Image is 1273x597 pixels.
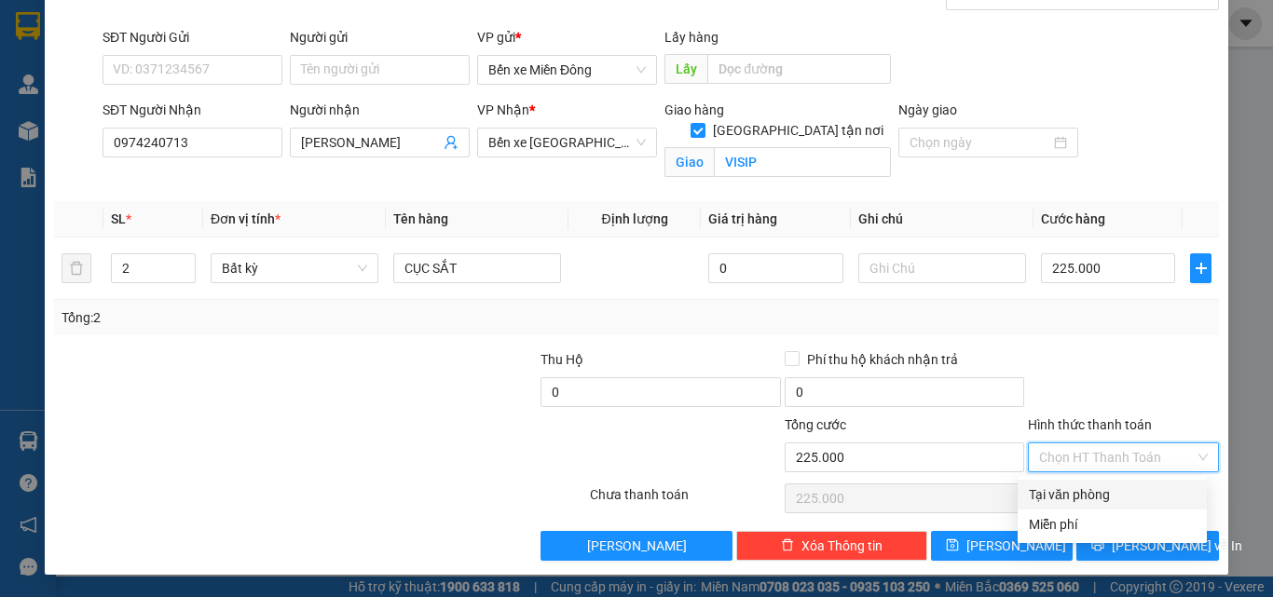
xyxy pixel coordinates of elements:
[664,147,714,177] span: Giao
[664,102,724,117] span: Giao hàng
[898,102,957,117] label: Ngày giao
[222,254,367,282] span: Bất kỳ
[103,27,282,47] div: SĐT Người Gửi
[290,27,470,47] div: Người gửi
[1076,531,1219,561] button: printer[PERSON_NAME] và In
[541,531,732,561] button: [PERSON_NAME]
[664,30,719,45] span: Lấy hàng
[966,536,1066,556] span: [PERSON_NAME]
[9,9,270,79] li: Rạng Đông Buslines
[705,120,891,141] span: [GEOGRAPHIC_DATA] tận nơi
[488,129,646,156] span: Bến xe Quảng Ngãi
[1112,536,1242,556] span: [PERSON_NAME] và In
[801,536,883,556] span: Xóa Thông tin
[393,211,448,226] span: Tên hàng
[541,352,583,367] span: Thu Hộ
[211,211,281,226] span: Đơn vị tính
[714,147,891,177] input: Giao tận nơi
[708,253,842,283] input: 0
[1029,514,1196,535] div: Miễn phí
[1190,253,1211,283] button: plus
[851,201,1033,237] th: Ghi chú
[488,56,646,84] span: Bến xe Miền Đông
[1191,261,1211,276] span: plus
[290,100,470,120] div: Người nhận
[946,538,959,553] span: save
[111,211,126,226] span: SL
[800,349,965,370] span: Phí thu hộ khách nhận trả
[587,536,687,556] span: [PERSON_NAME]
[931,531,1074,561] button: save[PERSON_NAME]
[707,54,891,84] input: Dọc đường
[62,307,493,328] div: Tổng: 2
[910,132,1050,153] input: Ngày giao
[708,211,777,226] span: Giá trị hàng
[103,100,282,120] div: SĐT Người Nhận
[1041,211,1105,226] span: Cước hàng
[1028,417,1152,432] label: Hình thức thanh toán
[1091,538,1104,553] span: printer
[129,101,248,162] li: VP Bến xe [GEOGRAPHIC_DATA]
[858,253,1026,283] input: Ghi Chú
[62,253,91,283] button: delete
[736,531,927,561] button: deleteXóa Thông tin
[444,135,459,150] span: user-add
[477,27,657,47] div: VP gửi
[477,102,529,117] span: VP Nhận
[785,417,846,432] span: Tổng cước
[664,54,707,84] span: Lấy
[781,538,794,553] span: delete
[601,211,667,226] span: Định lượng
[393,253,561,283] input: VD: Bàn, Ghế
[1029,484,1196,505] div: Tại văn phòng
[588,484,783,517] div: Chưa thanh toán
[9,101,129,142] li: VP Bến xe Miền Đông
